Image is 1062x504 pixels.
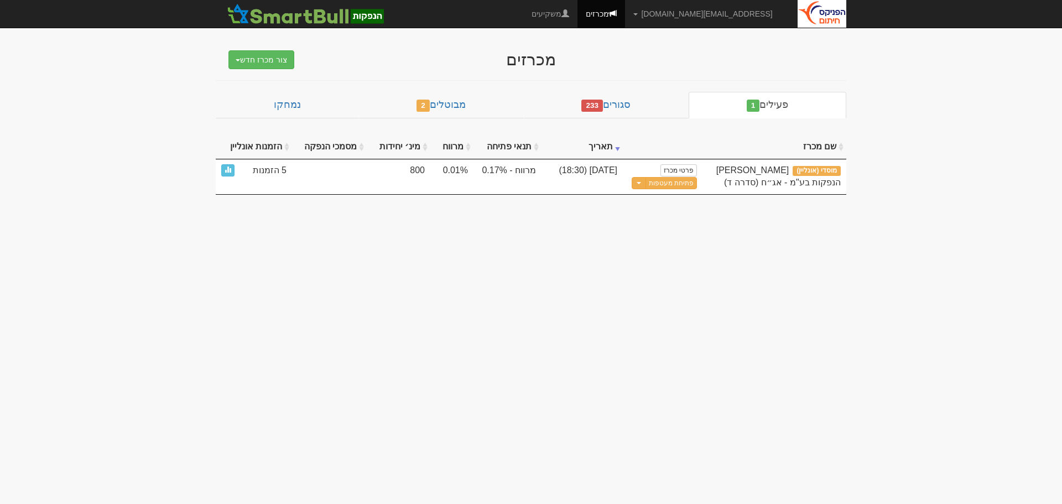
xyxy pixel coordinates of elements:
span: 2 [417,100,430,112]
span: 233 [581,100,603,112]
a: פעילים [689,92,846,118]
a: סגורים [524,92,689,118]
th: הזמנות אונליין : activate to sort column ascending [216,135,292,159]
span: מרב הנפקות בע"מ - אג״ח (סדרה ד) [716,165,841,188]
th: מסמכי הנפקה : activate to sort column ascending [292,135,367,159]
th: תנאי פתיחה : activate to sort column ascending [473,135,542,159]
a: מבוטלים [358,92,523,118]
a: פרטי מכרז [660,164,697,176]
a: נמחקו [216,92,358,118]
td: 800 [367,159,430,195]
span: 5 הזמנות [253,164,287,177]
th: תאריך : activate to sort column ascending [542,135,623,159]
td: מרווח - 0.17% [473,159,542,195]
img: SmartBull Logo [224,3,387,25]
div: מכרזים [315,50,747,69]
td: [DATE] (18:30) [542,159,623,195]
button: צור מכרז חדש [228,50,294,69]
button: פתיחת מעטפות [645,177,697,190]
span: מוסדי (אונליין) [793,166,841,176]
td: 0.01% [430,159,473,195]
th: מינ׳ יחידות : activate to sort column ascending [367,135,430,159]
span: 1 [747,100,760,112]
th: שם מכרז : activate to sort column ascending [702,135,846,159]
th: מרווח : activate to sort column ascending [430,135,473,159]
